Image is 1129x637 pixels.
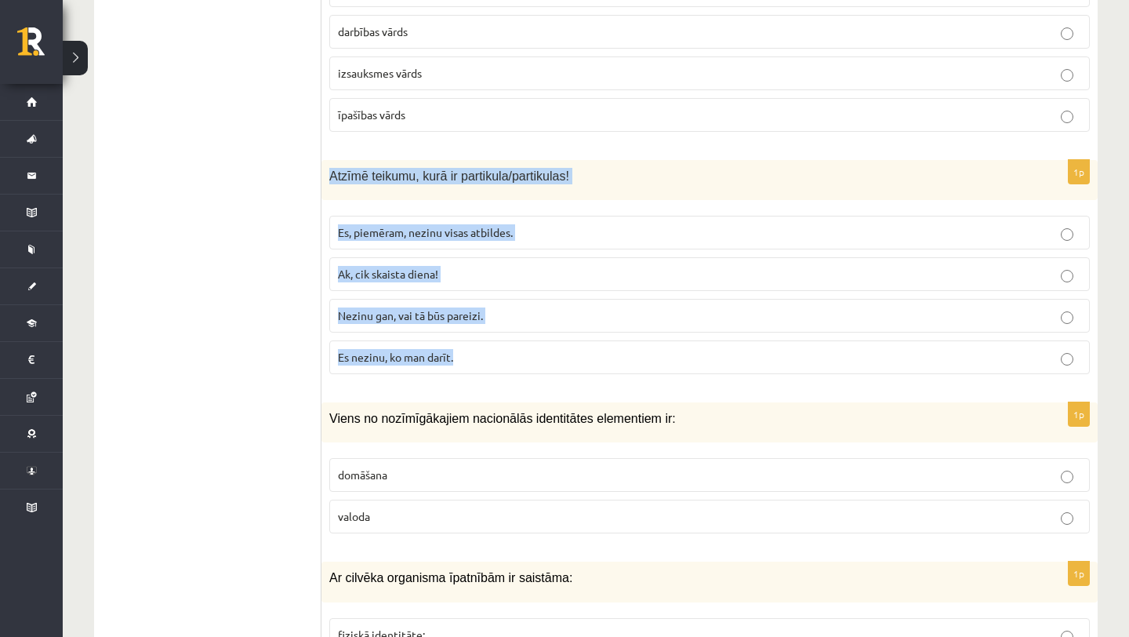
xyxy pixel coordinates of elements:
[338,66,422,80] span: izsauksmes vārds
[338,225,513,239] span: Es, piemēram, nezinu visas atbildes.
[338,509,370,523] span: valoda
[1061,69,1073,82] input: izsauksmes vārds
[1068,159,1090,184] p: 1p
[1061,270,1073,282] input: Ak, cik skaista diena!
[1061,27,1073,40] input: darbības vārds
[329,571,572,584] span: Ar cilvēka organisma īpatnībām ir saistāma:
[1061,228,1073,241] input: Es, piemēram, nezinu visas atbildes.
[1061,353,1073,366] input: Es nezinu, ko man darīt.
[338,308,483,322] span: Nezinu gan, vai tā būs pareizi.
[338,350,453,364] span: Es nezinu, ko man darīt.
[1061,512,1073,525] input: valoda
[1061,471,1073,483] input: domāšana
[1068,402,1090,427] p: 1p
[1068,561,1090,586] p: 1p
[338,267,438,281] span: Ak, cik skaista diena!
[329,412,676,425] span: Viens no nozīmīgākajiem nacionālās identitātes elementiem ir:
[338,468,387,482] span: domāšana
[329,169,569,183] span: Atzīmē teikumu, kurā ir partikula/partikulas!
[17,27,63,67] a: Rīgas 1. Tālmācības vidusskola
[338,24,408,38] span: darbības vārds
[1061,111,1073,123] input: īpašības vārds
[338,107,405,122] span: īpašības vārds
[1061,311,1073,324] input: Nezinu gan, vai tā būs pareizi.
